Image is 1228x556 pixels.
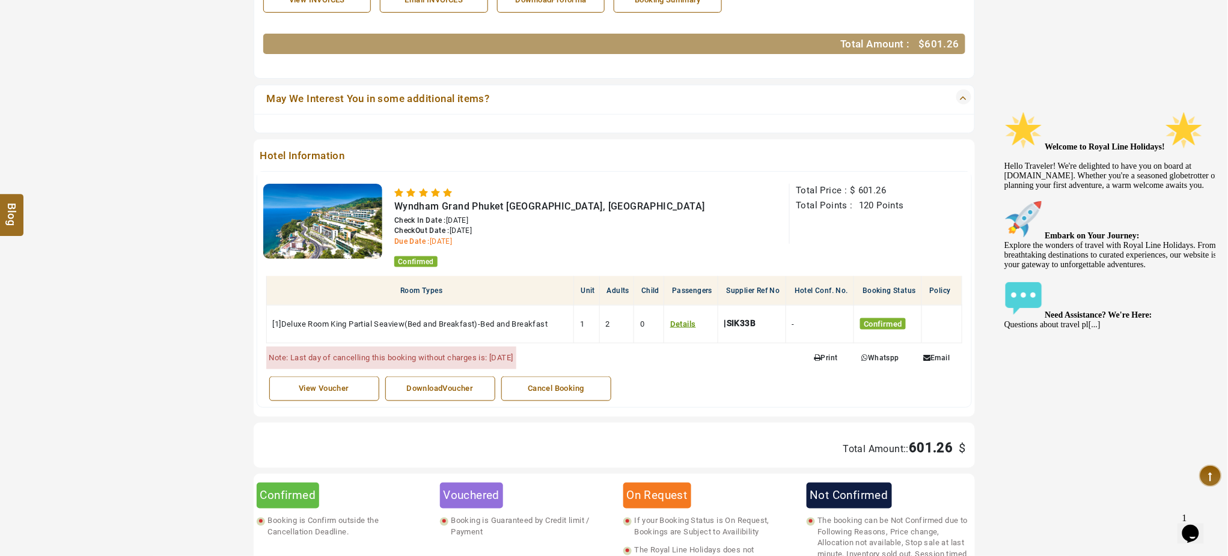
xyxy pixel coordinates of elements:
[263,184,383,259] img: i9MXmmHN_6eaf2f252e594877cf170eaadfccf1d6.jpg
[266,276,573,306] th: Room Types
[807,483,892,509] div: Not Confirmed
[923,354,950,362] span: Email
[843,443,909,455] span: Total Amount::
[46,125,141,134] strong: Embark on Your Journey:
[394,237,430,246] span: Due Date :
[925,38,959,50] span: 601.26
[448,516,605,538] span: Booking is Guaranteed by Credit limit / Payment
[858,185,886,196] span: 601.26
[792,319,795,328] span: -
[640,319,644,328] span: 0
[5,5,221,223] div: 🌟 Welcome to Royal Line Holidays!🌟Hello Traveler! We're delighted to have you on board at [DOMAIN...
[840,38,910,50] span: Total Amount :
[724,315,762,334] div: |SIK33B
[664,276,718,306] th: Passengers
[1178,508,1216,544] iframe: chat widget
[956,441,965,455] span: $
[440,483,504,509] div: Vouchered
[599,276,634,306] th: Adults
[46,204,153,213] strong: Need Assistance? We're Here:
[265,516,422,538] span: Booking is Confirm outside the Cancellation Deadline.
[269,376,379,401] a: View Voucher
[385,376,495,401] a: DownloadVoucher
[606,319,610,328] span: 2
[1000,106,1216,502] iframe: chat widget
[4,204,20,214] span: Blog
[394,226,450,235] span: CheckOut Date :
[854,276,922,306] th: Booking Status
[394,256,438,267] span: Confirmed
[394,201,705,212] span: Wyndham Grand Phuket [GEOGRAPHIC_DATA], [GEOGRAPHIC_DATA]
[573,276,599,306] th: Unit
[269,353,513,362] span: Note: Last day of cancelling this booking without charges is: [DATE]
[501,376,611,401] a: Cancel Booking
[623,483,691,509] div: On Request
[165,5,204,43] img: :star2:
[853,349,908,367] a: Whatspp
[862,354,899,362] span: Whatspp
[446,216,468,225] span: [DATE]
[634,276,664,306] th: Child
[5,173,43,211] img: :speech_balloon:
[796,200,853,211] span: Total Points :
[394,216,446,225] span: Check In Date :
[718,276,786,306] th: Supplier Ref No
[930,286,951,295] span: Policy
[796,185,847,196] span: Total Price :
[632,516,789,538] span: If your Booking Status is On Request, Bookings are Subject to Availibility
[914,349,959,367] a: Email
[860,318,906,330] span: Confirmed
[273,319,548,328] span: [1]Deluxe Room King Partial Seaview(Bed and Breakfast)-Bed and Breakfast
[786,276,854,306] th: Hotel Conf. No.
[5,5,43,43] img: :star2:
[263,91,895,108] a: May We Interest You in some additional items?
[580,319,584,328] span: 1
[257,483,320,509] div: Confirmed
[851,185,855,196] span: $
[450,226,472,235] span: [DATE]
[918,38,924,50] span: $
[670,319,696,328] a: Details
[276,383,373,394] div: View Voucher
[430,237,452,246] span: [DATE]
[909,440,953,455] span: 601.26
[392,383,489,394] div: DownloadVoucher
[508,383,605,394] div: Cancel Booking
[859,200,904,211] span: 120 Points
[5,94,43,132] img: :rocket:
[257,148,900,165] span: Hotel Information
[805,349,846,367] a: Print
[814,354,837,362] span: Print
[46,36,204,45] strong: Welcome to Royal Line Holidays!
[5,36,219,223] span: Hello Traveler! We're delighted to have you on board at [DOMAIN_NAME]. Whether you're a seasoned ...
